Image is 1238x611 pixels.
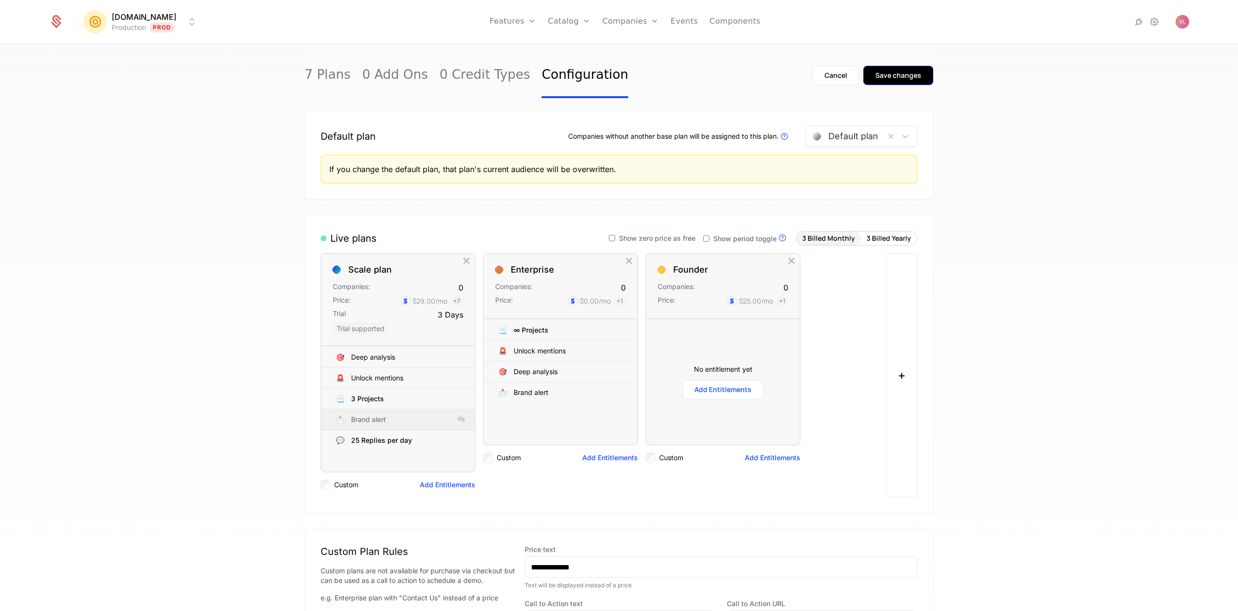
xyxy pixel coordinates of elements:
[646,253,800,497] div: FounderCompanies:0Price:$25.00/mo+1No entitlement yetAdd EntitlementsCustomAdd Entitlements
[450,295,463,307] span: + 7
[875,71,921,80] div: Save changes
[333,371,347,385] div: 🚨
[321,232,377,245] div: Live plans
[321,368,475,389] div: 🚨Unlock mentions
[333,295,351,307] div: Price:
[525,599,715,609] label: Call to Action text
[305,53,351,98] a: 7 Plans
[727,599,917,609] label: Call to Action URL
[658,295,676,307] div: Price:
[1133,16,1145,28] a: Integrations
[495,282,532,293] div: Companies:
[333,392,347,406] div: 📃
[1176,15,1189,29] img: Vlad Len
[351,352,395,362] div: Deep analysis
[456,413,467,426] div: Show Entitlement
[351,373,403,383] div: Unlock mentions
[333,412,347,427] div: 📩
[682,380,764,399] button: Add Entitlements
[495,385,510,400] div: 📩
[112,11,177,23] span: [DOMAIN_NAME]
[1149,16,1160,28] a: Settings
[812,66,859,85] button: Cancel
[525,545,917,554] label: Price text
[484,362,637,382] div: 🎯Deep analysis
[333,350,347,364] div: 🎯
[87,11,198,32] button: Select environment
[739,296,773,306] div: $25.00 /mo
[745,453,800,463] button: Add Entitlements
[321,389,475,409] div: 📃3 Projects
[618,386,630,399] div: Hide Entitlement
[495,364,510,379] div: 🎯
[618,365,630,378] div: Hide Entitlement
[362,53,428,98] a: 0 Add Ons
[348,265,392,274] div: Scale plan
[321,130,376,143] div: Default plan
[1176,15,1189,29] button: Open user button
[495,323,510,337] div: 📃
[658,364,788,374] div: No entitlement yet
[796,232,861,245] button: 3 Billed Monthly
[420,480,475,490] button: Add Entitlements
[783,282,788,293] div: 0
[334,480,358,490] label: Custom
[614,295,626,307] span: + 1
[618,345,630,357] div: Hide Entitlement
[438,309,463,320] div: 3 Days
[483,253,638,497] div: EnterpriseCompanies:0Price:$0.00/mo+1📃∞ Projects🚨Unlock mentions🎯Deep analysis📩Brand alertCustomA...
[484,320,637,341] div: 📃∞ Projects
[456,434,467,447] div: Hide Entitlement
[776,295,788,307] span: + 1
[863,66,933,85] button: Save changes
[351,415,386,424] div: Brand alert
[619,235,695,242] span: Show zero price as free
[582,453,638,463] button: Add Entitlements
[351,395,384,402] div: 3 Projects
[440,53,530,98] a: 0 Credit Types
[458,282,463,293] div: 0
[495,295,513,307] div: Price:
[456,372,467,384] div: Hide Entitlement
[673,265,708,274] div: Founder
[321,566,517,585] p: Custom plans are not available for purchase via checkout but can be used as a call to action to s...
[609,235,615,241] input: Show zero price as free
[484,341,637,362] div: 🚨Unlock mentions
[511,265,554,274] div: Enterprise
[321,593,517,603] p: e.g. Enterprise plan with "Contact Us" instead of a price
[333,322,388,335] span: Trial supported
[825,71,847,80] div: Cancel
[514,388,548,397] div: Brand alert
[568,131,790,142] div: Companies without another base plan will be assigned to this plan.
[580,296,611,306] div: $0.00 /mo
[333,433,347,448] div: 💬
[84,10,107,33] img: Mention.click
[112,23,146,32] div: Production
[351,437,412,444] div: 25 Replies per day
[321,347,475,368] div: 🎯Deep analysis
[514,367,558,377] div: Deep analysis
[321,545,517,558] h1: Custom Plan Rules
[886,253,917,497] button: +
[542,53,628,98] a: Configuration
[321,409,475,430] div: 📩Brand alert
[618,324,630,336] div: Hide Entitlement
[456,393,467,405] div: Hide Entitlement
[514,327,548,334] div: ∞ Projects
[321,253,475,497] div: Scale planCompanies:0Price:$29.00/mo+7Trial3 Days Trial supported🎯Deep analysis🚨Unlock mentions📃3...
[321,430,475,451] div: 💬25 Replies per day
[658,282,695,293] div: Companies:
[413,296,447,306] div: $29.00 /mo
[456,351,467,364] div: Hide Entitlement
[497,453,521,463] label: Custom
[621,282,626,293] div: 0
[329,163,909,175] div: If you change the default plan, that plan's current audience will be overwritten.
[861,232,917,245] button: 3 Billed Yearly
[333,309,346,320] div: Trial
[713,235,777,242] span: Show period toggle
[514,346,566,356] div: Unlock mentions
[495,344,510,358] div: 🚨
[333,282,370,293] div: Companies:
[525,582,917,589] div: Text will be displayed instead of a price
[659,453,683,463] label: Custom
